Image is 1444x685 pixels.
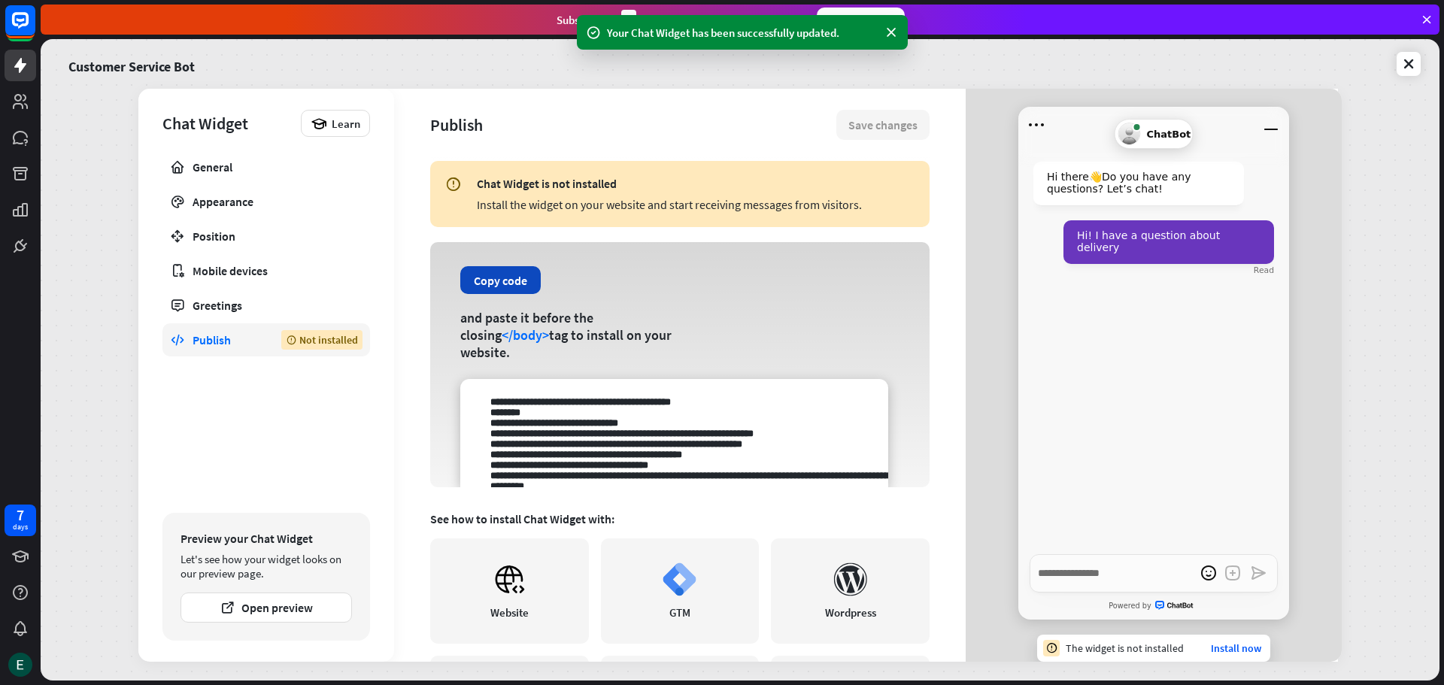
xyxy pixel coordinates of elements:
span: ChatBot [1146,129,1191,140]
div: days [13,522,28,532]
div: Subscribe in days to get your first month for $1 [557,10,805,30]
a: Position [162,220,370,253]
div: Preview your Chat Widget [180,531,352,546]
div: Appearance [193,194,340,209]
div: Greetings [193,298,340,313]
a: General [162,150,370,183]
button: Open preview [180,593,352,623]
button: Save changes [836,110,930,140]
div: General [193,159,340,174]
a: GTM [601,538,760,644]
button: Open menu [1024,113,1048,137]
div: Install the widget on your website and start receiving messages from visitors. [477,197,915,212]
div: Wordpress [825,605,876,620]
a: Powered byChatBot [1018,595,1289,617]
div: Subscribe now [817,8,905,32]
button: Minimize window [1259,113,1283,137]
div: 7 [17,508,24,522]
button: Open LiveChat chat widget [12,6,57,51]
div: Mobile devices [193,263,340,278]
span: ChatBot [1155,601,1199,611]
span: Hi! I have a question about delivery [1077,229,1220,253]
a: 7 days [5,505,36,536]
div: Website [490,605,529,620]
div: Chat Widget [162,113,293,134]
div: ChatBot [1115,119,1194,149]
a: Customer Service Bot [68,48,195,80]
div: Position [193,229,340,244]
div: Your Chat Widget has been successfully updated. [607,25,878,41]
div: GTM [669,605,690,620]
a: Mobile devices [162,254,370,287]
div: Read [1254,265,1274,275]
div: Publish [193,332,259,347]
button: Send a message [1246,561,1270,585]
div: The widget is not installed [1066,641,1184,655]
a: Publish Not installed [162,323,370,356]
textarea: Write a message… [1030,554,1278,593]
a: Appearance [162,185,370,218]
div: Let's see how your widget looks on our preview page. [180,552,352,580]
div: Publish [430,114,836,135]
button: Copy code [460,266,541,294]
a: Install now [1211,641,1261,655]
div: See how to install Chat Widget with: [430,511,930,526]
a: Greetings [162,289,370,322]
button: Add an attachment [1221,561,1245,585]
span: Powered by [1109,602,1151,610]
span: Hi there 👋 Do you have any questions? Let’s chat! [1047,171,1191,195]
div: 3 [621,10,636,30]
button: open emoji picker [1197,561,1221,585]
div: and paste it before the closing tag to install on your website. [460,309,682,361]
a: Website [430,538,589,644]
div: Not installed [281,330,363,350]
span: Learn [332,117,360,131]
a: Wordpress [771,538,930,644]
div: Chat Widget is not installed [477,176,915,191]
span: </body> [502,326,549,344]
